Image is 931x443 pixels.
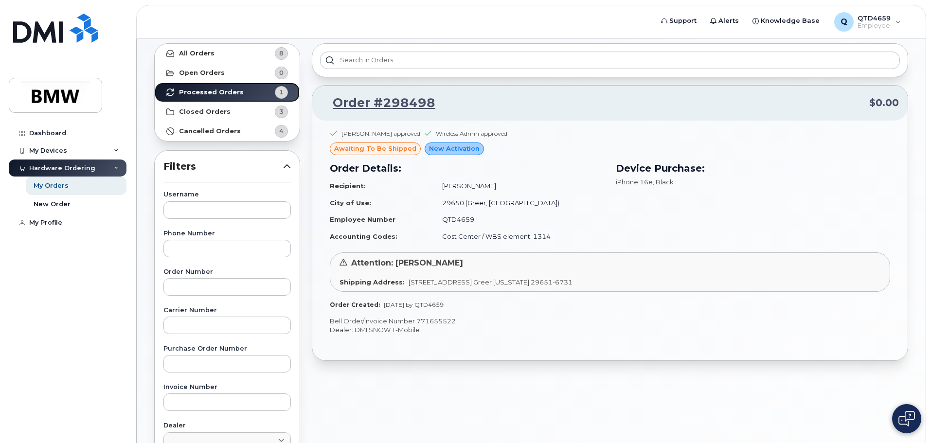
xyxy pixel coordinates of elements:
[179,127,241,135] strong: Cancelled Orders
[163,423,291,429] label: Dealer
[616,178,653,186] span: iPhone 16e
[330,215,395,223] strong: Employee Number
[654,11,703,31] a: Support
[155,83,300,102] a: Processed Orders1
[841,16,847,28] span: Q
[179,89,244,96] strong: Processed Orders
[429,144,480,153] span: New Activation
[858,14,891,22] span: QTD4659
[669,16,697,26] span: Support
[179,108,231,116] strong: Closed Orders
[163,307,291,314] label: Carrier Number
[746,11,826,31] a: Knowledge Base
[163,230,291,237] label: Phone Number
[279,88,284,97] span: 1
[330,199,371,207] strong: City of Use:
[279,68,284,77] span: 0
[703,11,746,31] a: Alerts
[163,192,291,198] label: Username
[155,102,300,122] a: Closed Orders3
[858,22,891,30] span: Employee
[330,161,604,176] h3: Order Details:
[330,325,890,335] p: Dealer: DMI SNOW T-Mobile
[279,126,284,136] span: 4
[179,69,225,77] strong: Open Orders
[409,278,573,286] span: [STREET_ADDRESS] Greer [US_STATE] 29651-6731
[340,278,405,286] strong: Shipping Address:
[761,16,820,26] span: Knowledge Base
[433,195,604,212] td: 29650 (Greer, [GEOGRAPHIC_DATA])
[321,94,435,112] a: Order #298498
[869,96,899,110] span: $0.00
[433,177,604,195] td: [PERSON_NAME]
[279,107,284,116] span: 3
[155,44,300,63] a: All Orders8
[334,144,416,153] span: awaiting to be shipped
[163,159,283,174] span: Filters
[653,178,674,186] span: , Black
[330,232,397,240] strong: Accounting Codes:
[827,12,908,32] div: QTD4659
[351,258,463,267] span: Attention: [PERSON_NAME]
[898,411,915,426] img: Open chat
[718,16,739,26] span: Alerts
[433,211,604,228] td: QTD4659
[330,182,366,190] strong: Recipient:
[320,52,900,69] input: Search in orders
[163,384,291,390] label: Invoice Number
[616,161,890,176] h3: Device Purchase:
[330,301,380,308] strong: Order Created:
[433,228,604,245] td: Cost Center / WBS element: 1314
[179,50,215,57] strong: All Orders
[330,317,890,326] p: Bell Order/Invoice Number 771655522
[341,129,420,138] div: [PERSON_NAME] approved
[279,49,284,58] span: 8
[163,346,291,352] label: Purchase Order Number
[155,63,300,83] a: Open Orders0
[155,122,300,141] a: Cancelled Orders4
[384,301,444,308] span: [DATE] by QTD4659
[163,269,291,275] label: Order Number
[436,129,507,138] div: Wireless Admin approved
